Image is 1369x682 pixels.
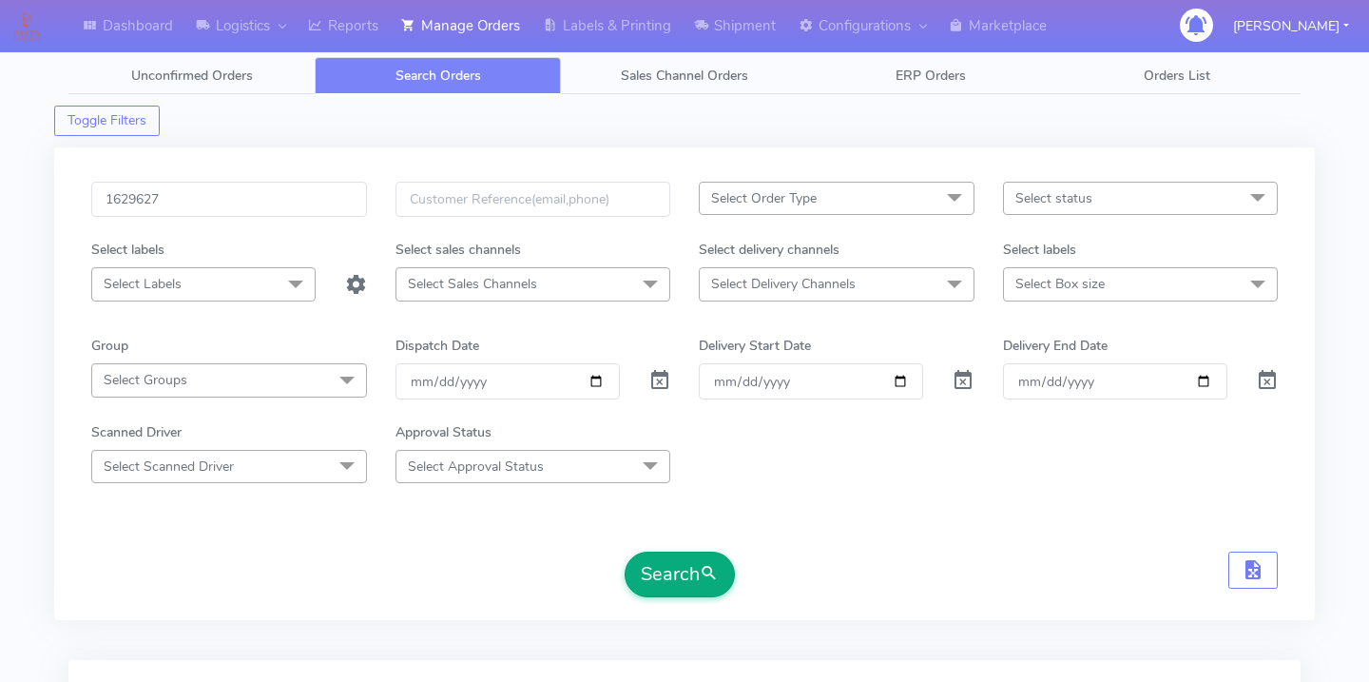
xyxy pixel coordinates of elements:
label: Select labels [91,240,164,260]
input: Order Id [91,182,367,217]
span: Orders List [1144,67,1210,85]
label: Delivery End Date [1003,336,1108,356]
label: Select delivery channels [699,240,839,260]
span: Select Order Type [711,189,817,207]
label: Delivery Start Date [699,336,811,356]
button: Search [625,552,735,597]
span: Select Scanned Driver [104,458,234,476]
span: Select Groups [104,371,187,389]
span: Select Delivery Channels [711,275,856,293]
input: Customer Reference(email,phone) [395,182,671,217]
span: Search Orders [395,67,481,85]
span: ERP Orders [896,67,966,85]
span: Select Box size [1015,275,1105,293]
button: Toggle Filters [54,106,160,136]
label: Scanned Driver [91,422,182,442]
button: [PERSON_NAME] [1219,7,1363,46]
label: Group [91,336,128,356]
span: Unconfirmed Orders [131,67,253,85]
span: Select Sales Channels [408,275,537,293]
label: Select labels [1003,240,1076,260]
label: Dispatch Date [395,336,479,356]
span: Select Labels [104,275,182,293]
label: Select sales channels [395,240,521,260]
span: Select status [1015,189,1092,207]
span: Sales Channel Orders [621,67,748,85]
label: Approval Status [395,422,492,442]
ul: Tabs [68,57,1301,94]
span: Select Approval Status [408,458,544,476]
